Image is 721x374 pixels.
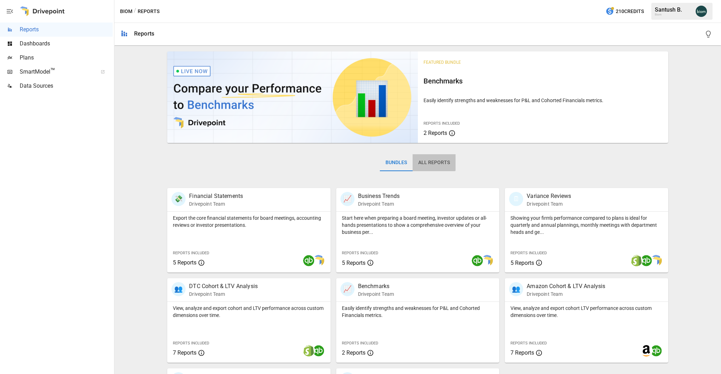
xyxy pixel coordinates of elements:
span: Featured Bundle [424,60,461,65]
span: Reports Included [342,341,378,345]
p: Easily identify strengths and weaknesses for P&L and Cohorted Financials metrics. [342,305,494,319]
p: Drivepoint Team [189,291,258,298]
p: Business Trends [358,192,400,200]
p: Drivepoint Team [527,200,571,207]
div: Reports [134,30,154,37]
p: Easily identify strengths and weaknesses for P&L and Cohorted Financials metrics. [424,97,663,104]
img: shopify [303,345,314,356]
span: 7 Reports [173,349,196,356]
img: quickbooks [313,345,324,356]
img: shopify [631,255,642,266]
p: View, analyze and export cohort and LTV performance across custom dimensions over time. [173,305,325,319]
div: 📈 [340,192,355,206]
span: SmartModel [20,68,93,76]
img: amazon [641,345,652,356]
p: Export the core financial statements for board meetings, accounting reviews or investor presentat... [173,214,325,229]
span: ™ [50,67,55,75]
span: 5 Reports [342,260,365,266]
p: DTC Cohort & LTV Analysis [189,282,258,291]
p: Financial Statements [189,192,243,200]
div: / [134,7,136,16]
h6: Benchmarks [424,75,663,87]
p: Amazon Cohort & LTV Analysis [527,282,605,291]
span: Reports Included [510,341,547,345]
button: All Reports [413,154,456,171]
span: Plans [20,54,113,62]
p: Benchmarks [358,282,394,291]
p: Variance Reviews [527,192,571,200]
span: 2 Reports [424,130,447,136]
img: smart model [482,255,493,266]
img: video thumbnail [167,51,418,143]
div: 👥 [509,282,523,296]
img: smart model [313,255,324,266]
p: Drivepoint Team [358,200,400,207]
span: Reports Included [342,251,378,255]
img: smart model [651,255,662,266]
div: Santush B. [655,6,691,13]
img: quickbooks [641,255,652,266]
span: Reports [20,25,113,34]
span: 210 Credits [616,7,644,16]
span: 2 Reports [342,349,365,356]
p: Drivepoint Team [527,291,605,298]
p: Drivepoint Team [189,200,243,207]
span: Reports Included [173,341,209,345]
span: 5 Reports [510,260,534,266]
div: 🗓 [509,192,523,206]
button: Biom [120,7,132,16]
span: Reports Included [173,251,209,255]
img: Santush Barot [696,6,707,17]
button: Bundles [380,154,413,171]
div: 💸 [171,192,186,206]
p: View, analyze and export cohort LTV performance across custom dimensions over time. [510,305,663,319]
p: Showing your firm's performance compared to plans is ideal for quarterly and annual plannings, mo... [510,214,663,236]
span: Reports Included [424,121,460,126]
img: quickbooks [303,255,314,266]
img: quickbooks [472,255,483,266]
span: Data Sources [20,82,113,90]
img: quickbooks [651,345,662,356]
div: 👥 [171,282,186,296]
button: Santush Barot [691,1,711,21]
p: Drivepoint Team [358,291,394,298]
span: Reports Included [510,251,547,255]
span: 5 Reports [173,259,196,266]
div: 📈 [340,282,355,296]
span: 7 Reports [510,349,534,356]
p: Start here when preparing a board meeting, investor updates or all-hands presentations to show a ... [342,214,494,236]
button: 210Credits [603,5,647,18]
span: Dashboards [20,39,113,48]
div: Biom [655,13,691,16]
